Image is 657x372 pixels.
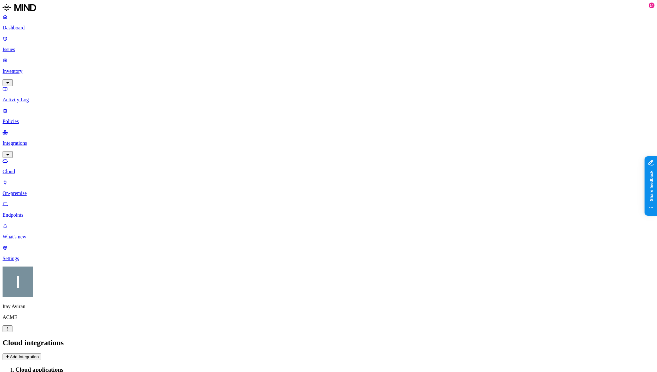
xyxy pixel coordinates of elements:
[3,108,654,124] a: Policies
[3,14,654,31] a: Dashboard
[3,86,654,103] a: Activity Log
[3,68,654,74] p: Inventory
[3,140,654,146] p: Integrations
[3,212,654,218] p: Endpoints
[3,47,654,52] p: Issues
[3,180,654,196] a: On-premise
[3,25,654,31] p: Dashboard
[3,97,654,103] p: Activity Log
[649,3,654,8] div: 14
[3,36,654,52] a: Issues
[3,129,654,157] a: Integrations
[3,119,654,124] p: Policies
[3,314,654,320] p: ACME
[3,338,654,347] h2: Cloud integrations
[3,201,654,218] a: Endpoints
[3,267,33,297] img: Itay Aviran
[3,353,41,360] button: Add Integration
[3,3,36,13] img: MIND
[3,245,654,261] a: Settings
[3,3,654,14] a: MIND
[3,169,654,174] p: Cloud
[3,234,654,240] p: What's new
[3,256,654,261] p: Settings
[3,223,654,240] a: What's new
[3,158,654,174] a: Cloud
[3,58,654,85] a: Inventory
[3,190,654,196] p: On-premise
